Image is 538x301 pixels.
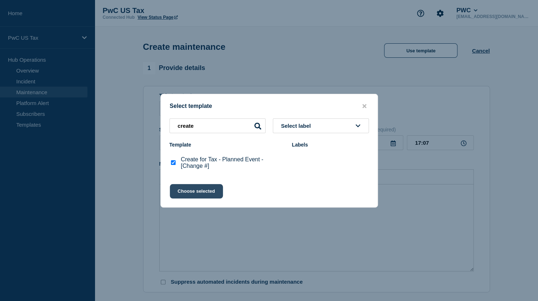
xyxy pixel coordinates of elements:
div: Select template [161,103,378,110]
button: Select label [273,118,369,133]
span: Select label [281,123,314,129]
input: Create for Tax - Planned Event - [Change #] checkbox [171,160,176,165]
input: Search templates & labels [169,118,266,133]
div: Labels [292,142,369,148]
div: Template [169,142,285,148]
button: Choose selected [170,184,223,199]
p: Create for Tax - Planned Event - [Change #] [181,156,285,169]
button: close button [360,103,369,110]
